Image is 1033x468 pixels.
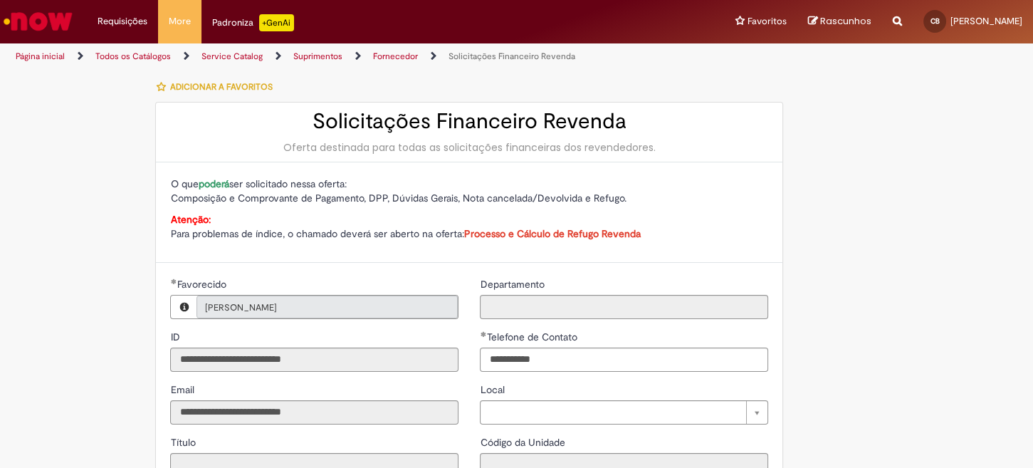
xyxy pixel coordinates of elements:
[177,278,229,291] span: Necessários - Favorecido
[480,400,768,425] a: Limpar campo Local
[170,279,177,284] span: Obrigatório Preenchido
[170,277,229,291] label: Somente leitura - Necessários - Favorecido
[95,51,171,62] a: Todos os Catálogos
[480,383,507,396] span: Local
[449,51,575,62] a: Solicitações Financeiro Revenda
[480,277,547,291] label: Somente leitura - Departamento
[930,16,940,26] span: CB
[373,51,418,62] a: Fornecedor
[170,435,198,449] label: Somente leitura - Título
[170,383,196,396] span: Somente leitura - Email
[204,296,421,319] span: [PERSON_NAME]
[201,51,263,62] a: Service Catalog
[170,400,458,425] input: Email
[170,383,196,397] label: Somente leitura - Email
[480,348,768,372] input: Telefone de Contato
[198,177,229,190] strong: poderá
[480,278,547,291] span: Somente leitura - Departamento
[480,331,486,337] span: Obrigatório Preenchido
[170,212,768,241] p: Para problemas de índice, o chamado deverá ser aberto na oferta:
[1,7,75,36] img: ServiceNow
[480,436,567,449] span: Somente leitura - Código da Unidade
[169,81,272,93] span: Adicionar a Favoritos
[950,15,1022,27] span: [PERSON_NAME]
[486,331,580,343] span: Telefone de Contato
[170,436,198,449] span: Somente leitura - Título
[293,51,342,62] a: Suprimentos
[808,15,871,28] a: Rascunhos
[480,435,567,449] label: Somente leitura - Código da Unidade
[171,296,196,318] button: Favorecido, Visualizar este registro CARLOS BATISTA
[748,14,787,28] span: Favoritos
[169,14,191,28] span: More
[98,14,147,28] span: Requisições
[480,295,768,319] input: Departamento
[212,14,294,31] div: Padroniza
[820,14,871,28] span: Rascunhos
[170,331,182,343] span: Somente leitura - ID
[196,296,458,318] a: [PERSON_NAME]Limpar campo Favorecido
[463,227,640,240] a: Processo e Cálculo de Refugo Revenda
[170,348,458,372] input: ID
[16,51,65,62] a: Página inicial
[155,72,280,102] button: Adicionar a Favoritos
[259,14,294,31] p: +GenAi
[170,140,768,155] div: Oferta destinada para todas as solicitações financeiras dos revendedores.
[170,110,768,133] h2: Solicitações Financeiro Revenda
[170,213,210,226] strong: Atenção:
[170,177,768,205] p: O que ser solicitado nessa oferta: Composição e Comprovante de Pagamento, DPP, Dúvidas Gerais, No...
[170,330,182,344] label: Somente leitura - ID
[11,43,678,70] ul: Trilhas de página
